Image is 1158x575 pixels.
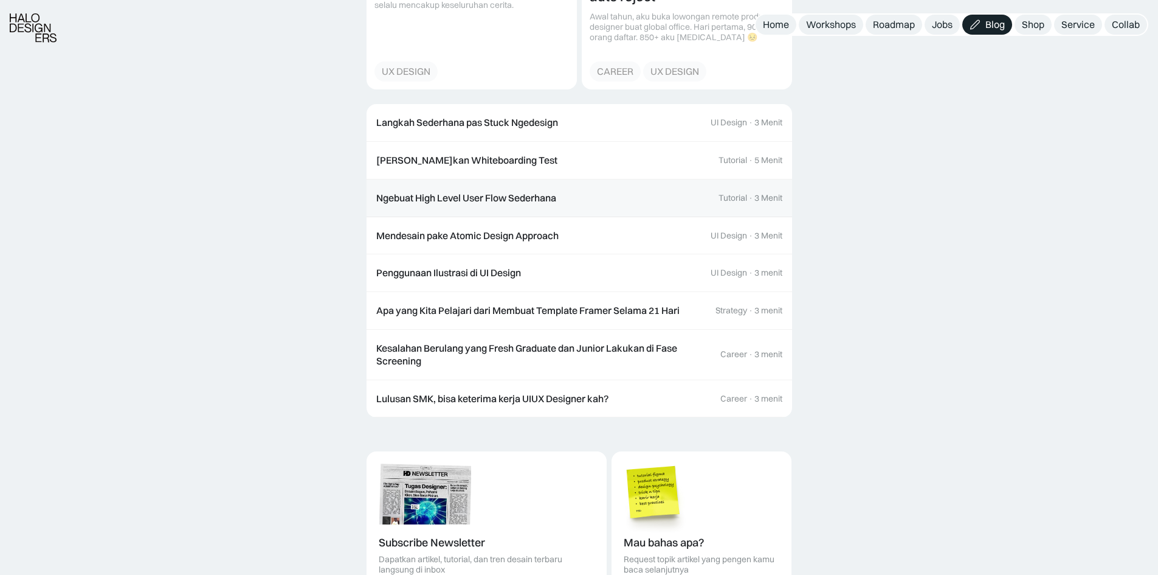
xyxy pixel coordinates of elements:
[1105,15,1147,35] a: Collab
[376,304,680,317] div: Apa yang Kita Pelajari dari Membuat Template Framer Selama 21 Hari
[367,330,792,380] a: Kesalahan Berulang yang Fresh Graduate dan Junior Lakukan di Fase ScreeningCareer·3 menit
[376,116,558,129] div: Langkah Sederhana pas Stuck Ngedesign
[711,231,747,241] div: UI Design
[367,179,792,217] a: Ngebuat High Level User Flow SederhanaTutorial·3 Menit
[754,231,782,241] div: 3 Menit
[748,117,753,128] div: ·
[367,380,792,418] a: Lulusan SMK, bisa keterima kerja UIUX Designer kah?Career·3 menit
[1061,18,1095,31] div: Service
[376,229,559,242] div: Mendesain pake Atomic Design Approach
[376,342,708,368] div: Kesalahan Berulang yang Fresh Graduate dan Junior Lakukan di Fase Screening
[866,15,922,35] a: Roadmap
[376,154,557,167] div: [PERSON_NAME]kan Whiteboarding Test
[748,305,753,316] div: ·
[754,155,782,166] div: 5 Menit
[379,554,595,575] div: Dapatkan artikel, tutorial, dan tren desain terbaru langsung di inbox
[367,217,792,255] a: Mendesain pake Atomic Design ApproachUI Design·3 Menit
[748,394,753,404] div: ·
[711,117,747,128] div: UI Design
[1015,15,1052,35] a: Shop
[367,254,792,292] a: Penggunaan Ilustrasi di UI DesignUI Design·3 menit
[962,15,1012,35] a: Blog
[748,349,753,360] div: ·
[799,15,863,35] a: Workshops
[806,18,856,31] div: Workshops
[711,268,747,278] div: UI Design
[754,349,782,360] div: 3 menit
[376,192,556,204] div: Ngebuat High Level User Flow Sederhana
[756,15,796,35] a: Home
[925,15,960,35] a: Jobs
[754,305,782,316] div: 3 menit
[748,193,753,203] div: ·
[748,231,753,241] div: ·
[985,18,1005,31] div: Blog
[1112,18,1140,31] div: Collab
[720,394,747,404] div: Career
[748,155,753,166] div: ·
[719,193,747,203] div: Tutorial
[720,349,747,360] div: Career
[367,292,792,330] a: Apa yang Kita Pelajari dari Membuat Template Framer Selama 21 HariStrategy·3 menit
[754,193,782,203] div: 3 Menit
[754,268,782,278] div: 3 menit
[715,305,747,316] div: Strategy
[624,537,705,549] div: Mau bahas apa?
[719,155,747,166] div: Tutorial
[379,537,485,549] div: Subscribe Newsletter
[376,267,521,279] div: Penggunaan Ilustrasi di UI Design
[1022,18,1044,31] div: Shop
[932,18,953,31] div: Jobs
[367,142,792,179] a: [PERSON_NAME]kan Whiteboarding TestTutorial·5 Menit
[376,392,608,405] div: Lulusan SMK, bisa keterima kerja UIUX Designer kah?
[367,104,792,142] a: Langkah Sederhana pas Stuck NgedesignUI Design·3 Menit
[873,18,915,31] div: Roadmap
[754,117,782,128] div: 3 Menit
[763,18,789,31] div: Home
[754,394,782,404] div: 3 menit
[748,268,753,278] div: ·
[1054,15,1102,35] a: Service
[624,554,780,575] div: Request topik artikel yang pengen kamu baca selanjutnya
